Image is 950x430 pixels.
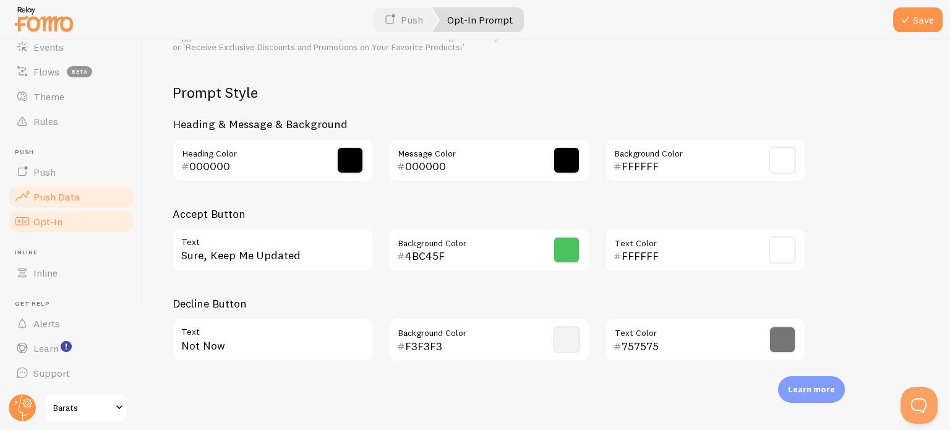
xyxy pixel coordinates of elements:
[33,115,58,127] span: Rules
[7,260,135,285] a: Inline
[33,342,59,355] span: Learn
[33,367,70,379] span: Support
[33,191,80,203] span: Push Data
[33,166,56,178] span: Push
[15,300,135,308] span: Get Help
[7,184,135,209] a: Push Data
[7,35,135,59] a: Events
[61,341,72,352] svg: <p>Watch New Feature Tutorials!</p>
[173,296,806,311] h3: Decline Button
[173,117,806,131] h3: Heading & Message & Background
[7,209,135,234] a: Opt-In
[33,66,59,78] span: Flows
[33,267,58,279] span: Inline
[53,400,112,415] span: Barats
[33,41,64,53] span: Events
[7,109,135,134] a: Rules
[901,387,938,424] iframe: Help Scout Beacon - Open
[33,215,62,228] span: Opt-In
[15,148,135,157] span: Push
[45,393,128,423] a: Barats
[173,83,806,102] h2: Prompt Style
[7,84,135,109] a: Theme
[33,317,60,330] span: Alerts
[173,228,374,249] label: Text
[7,311,135,336] a: Alerts
[7,361,135,385] a: Support
[7,336,135,361] a: Learn
[67,66,92,77] span: beta
[33,90,64,103] span: Theme
[7,160,135,184] a: Push
[173,207,806,221] h3: Accept Button
[15,249,135,257] span: Inline
[788,384,835,395] p: Learn more
[13,3,75,35] img: fomo-relay-logo-orange.svg
[173,318,374,339] label: Text
[7,59,135,84] a: Flows beta
[778,376,845,403] div: Learn more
